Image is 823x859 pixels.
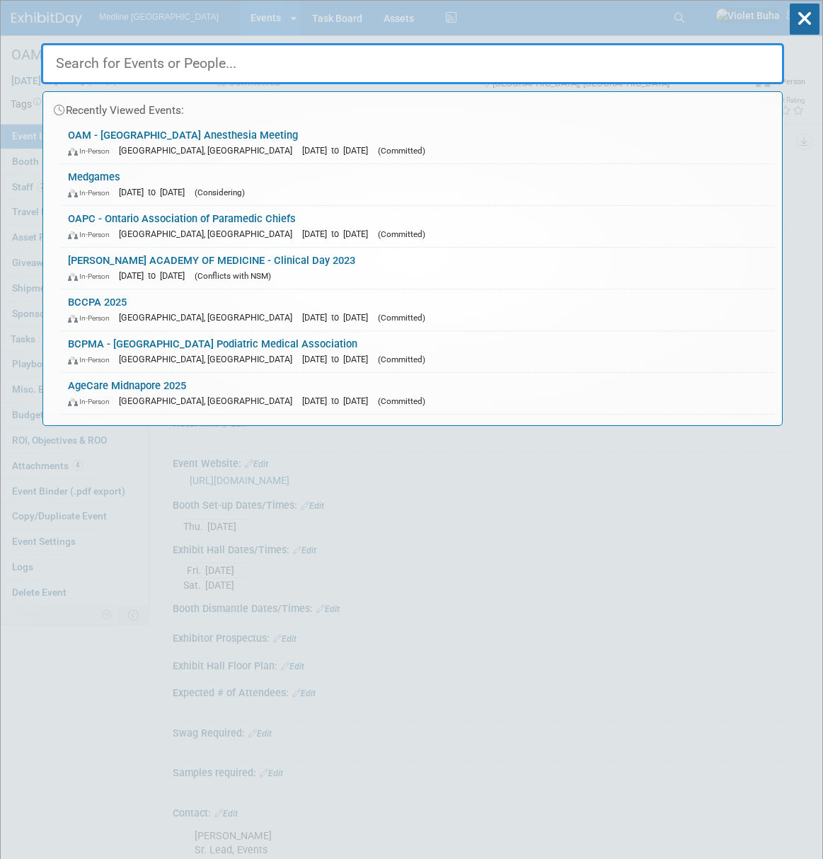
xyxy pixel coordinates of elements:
span: In-Person [68,230,116,239]
a: BCPMA - [GEOGRAPHIC_DATA] Podiatric Medical Association In-Person [GEOGRAPHIC_DATA], [GEOGRAPHIC_... [61,331,775,372]
a: AgeCare Midnapore 2025 In-Person [GEOGRAPHIC_DATA], [GEOGRAPHIC_DATA] [DATE] to [DATE] (Committed) [61,373,775,414]
a: OAM - [GEOGRAPHIC_DATA] Anesthesia Meeting In-Person [GEOGRAPHIC_DATA], [GEOGRAPHIC_DATA] [DATE] ... [61,122,775,163]
span: [GEOGRAPHIC_DATA], [GEOGRAPHIC_DATA] [119,354,299,364]
span: (Conflicts with NSM) [195,271,271,281]
span: [DATE] to [DATE] [302,396,375,406]
a: Medgames In-Person [DATE] to [DATE] (Considering) [61,164,775,205]
span: [DATE] to [DATE] [302,312,375,323]
span: [DATE] to [DATE] [302,354,375,364]
span: [GEOGRAPHIC_DATA], [GEOGRAPHIC_DATA] [119,145,299,156]
a: [PERSON_NAME] ACADEMY OF MEDICINE - Clinical Day 2023 In-Person [DATE] to [DATE] (Conflicts with ... [61,248,775,289]
span: In-Person [68,355,116,364]
span: In-Person [68,188,116,197]
div: Recently Viewed Events: [50,92,775,122]
input: Search for Events or People... [41,43,784,84]
span: [DATE] to [DATE] [302,229,375,239]
span: In-Person [68,397,116,406]
span: [DATE] to [DATE] [119,187,192,197]
span: (Considering) [195,188,245,197]
span: [DATE] to [DATE] [119,270,192,281]
a: OAPC - Ontario Association of Paramedic Chiefs In-Person [GEOGRAPHIC_DATA], [GEOGRAPHIC_DATA] [DA... [61,206,775,247]
a: BCCPA 2025 In-Person [GEOGRAPHIC_DATA], [GEOGRAPHIC_DATA] [DATE] to [DATE] (Committed) [61,289,775,330]
span: (Committed) [378,354,425,364]
span: [GEOGRAPHIC_DATA], [GEOGRAPHIC_DATA] [119,229,299,239]
span: In-Person [68,313,116,323]
span: (Committed) [378,396,425,406]
span: (Committed) [378,146,425,156]
span: (Committed) [378,313,425,323]
span: In-Person [68,272,116,281]
span: [GEOGRAPHIC_DATA], [GEOGRAPHIC_DATA] [119,396,299,406]
span: (Committed) [378,229,425,239]
span: [DATE] to [DATE] [302,145,375,156]
span: In-Person [68,146,116,156]
span: [GEOGRAPHIC_DATA], [GEOGRAPHIC_DATA] [119,312,299,323]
